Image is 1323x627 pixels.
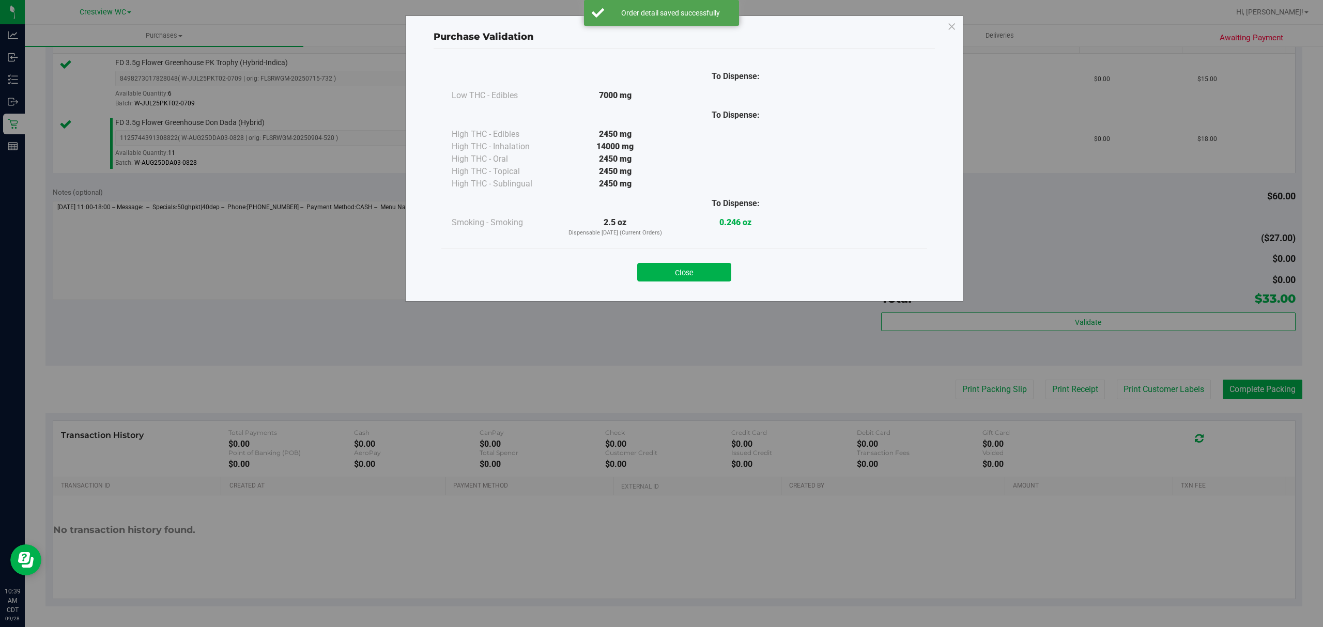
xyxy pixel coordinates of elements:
[434,31,534,42] span: Purchase Validation
[555,140,675,153] div: 14000 mg
[675,70,796,83] div: To Dispense:
[675,197,796,210] div: To Dispense:
[555,229,675,238] p: Dispensable [DATE] (Current Orders)
[452,89,555,102] div: Low THC - Edibles
[10,544,41,575] iframe: Resource center
[675,109,796,121] div: To Dispense:
[555,216,675,238] div: 2.5 oz
[452,140,555,153] div: High THC - Inhalation
[555,153,675,165] div: 2450 mg
[452,178,555,190] div: High THC - Sublingual
[555,178,675,190] div: 2450 mg
[452,153,555,165] div: High THC - Oral
[555,89,675,102] div: 7000 mg
[555,128,675,140] div: 2450 mg
[637,263,731,281] button: Close
[452,128,555,140] div: High THC - Edibles
[610,8,731,18] div: Order detail saved successfully
[452,165,555,178] div: High THC - Topical
[719,217,751,227] strong: 0.246 oz
[452,216,555,229] div: Smoking - Smoking
[555,165,675,178] div: 2450 mg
